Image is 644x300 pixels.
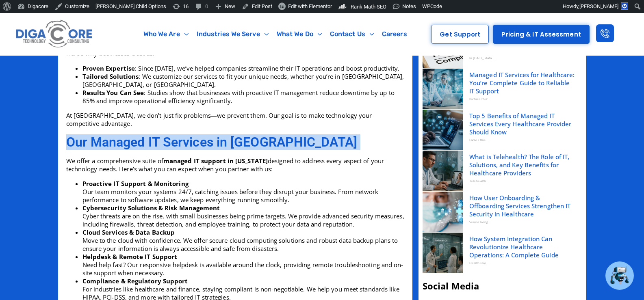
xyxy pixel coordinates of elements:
strong: Proven Expertise [82,64,135,72]
li: : Studies show that businesses with proactive IT management reduce downtime by up to 85% and impr... [82,88,404,105]
li: Our team monitors your systems 24/7, catching issues before they disrupt your business. From netw... [82,179,404,204]
a: Careers [378,25,411,43]
img: Digacore logo 1 [14,17,95,51]
li: Need help fast? Our responsive helpdesk is available around the clock, providing remote troublesh... [82,253,404,277]
span: Edit with Elementor [288,3,332,9]
a: Get Support [431,25,489,44]
a: Managed IT Services for Healthcare: You’re Complete Guide to Reliable IT Support [469,71,576,95]
a: Pricing & IT Assessment [493,25,589,44]
div: Senior living... [469,218,576,226]
nav: Menu [129,25,422,43]
img: managed it services for healthcare [423,69,463,109]
strong: Proactive IT Support & Monitoring [82,179,189,188]
strong: Cloud Services & Data Backup [82,228,175,236]
strong: Results You Can See [82,88,144,97]
div: In [DATE], data... [469,54,576,62]
h2: Social Media [423,281,582,290]
a: Industries We Serve [193,25,273,43]
strong: managed IT support in [US_STATE] [163,157,268,165]
strong: Tailored Solutions [82,72,139,80]
span: Rank Math SEO [351,4,386,10]
a: How User Onboarding & Offboarding Services Strengthen IT Security in Healthcare [469,194,576,218]
img: What is Telehealth [423,151,463,191]
p: At [GEOGRAPHIC_DATA], we don’t just fix problems—we prevent them. Our goal is to make technology ... [66,111,404,127]
li: : Since [DATE], we’ve helped companies streamline their IT operations and boost productivity. [82,64,404,72]
div: Telehealth... [469,177,576,185]
img: User Onboarding and Offboarding in Healthcare IT Security [423,192,463,232]
span: Get Support [440,31,480,37]
a: What is Telehealth? The Role of IT, Solutions, and Key Benefits for Healthcare Providers [469,153,576,177]
li: : We customize our services to fit your unique needs, whether you’re in [GEOGRAPHIC_DATA], [GEOGR... [82,72,404,88]
a: Top 5 Benefits of Managed IT Services Every Healthcare Provider Should Know [469,112,576,136]
span: Pricing & IT Assessment [501,31,581,37]
li: Move to the cloud with confidence. We offer secure cloud computing solutions and robust data back... [82,228,404,253]
div: Picture this:... [469,95,576,103]
a: What We Do [273,25,326,43]
a: Who We Are [139,25,193,43]
li: Cyber threats are on the rise, with small businesses being prime targets. We provide advanced sec... [82,204,404,228]
p: We offer a comprehensive suite of designed to address every aspect of your technology needs. Here... [66,157,404,173]
strong: Compliance & Regulatory Support [82,277,188,285]
img: How System Integration Can Revolutionize Healthcare Operations [423,233,463,273]
div: Earlier this... [469,136,576,144]
span: [PERSON_NAME] [579,3,618,9]
h2: Our Managed IT Services in [GEOGRAPHIC_DATA] [66,136,404,149]
a: Contact Us [326,25,378,43]
div: Healthcare... [469,259,576,267]
strong: Cybersecurity Solutions & Risk Management [82,204,220,212]
a: How System Integration Can Revolutionize Healthcare Operations: A Complete Guide [469,235,576,259]
img: benefits of managed it services [423,110,463,150]
strong: Helpdesk & Remote IT Support [82,253,178,261]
